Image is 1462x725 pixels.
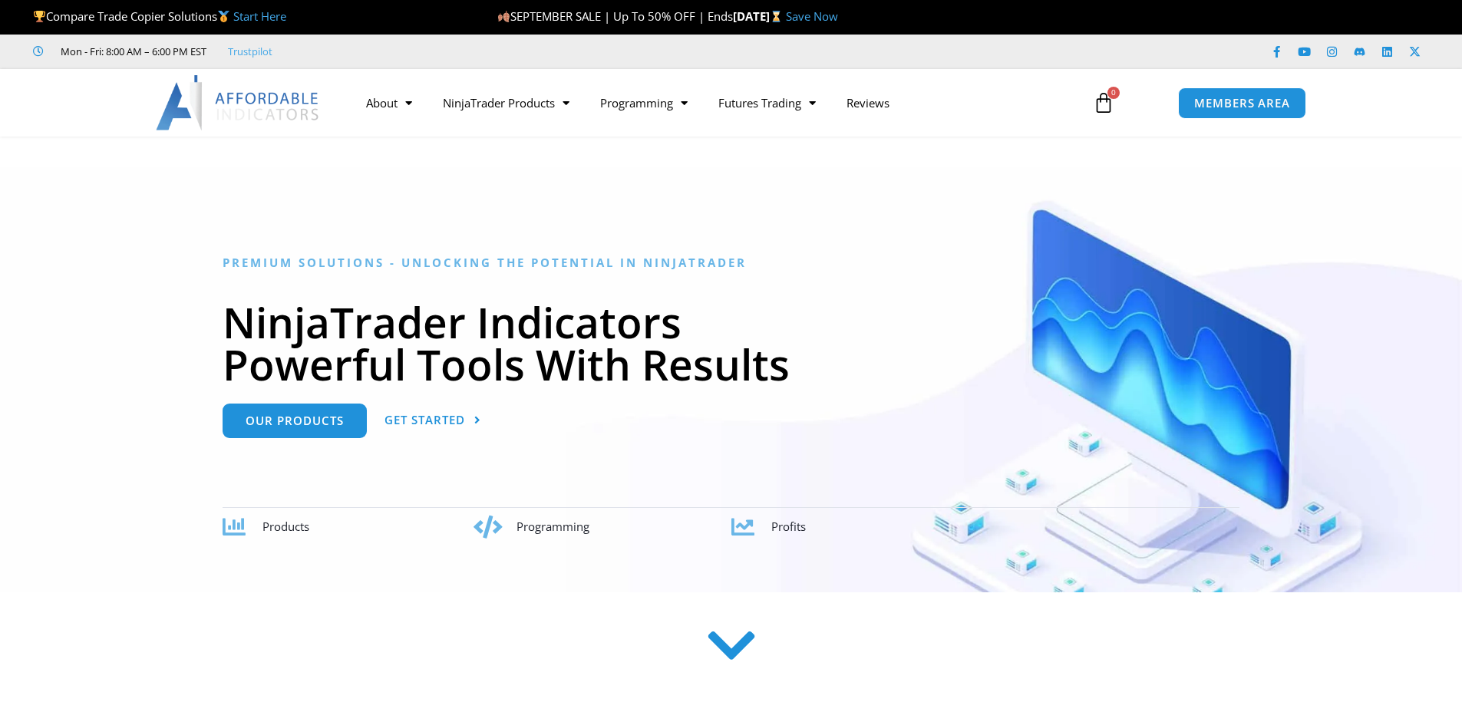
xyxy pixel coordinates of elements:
a: Programming [585,85,703,120]
h1: NinjaTrader Indicators Powerful Tools With Results [223,301,1239,385]
a: Reviews [831,85,905,120]
a: 0 [1070,81,1137,125]
a: Our Products [223,404,367,438]
img: 🍂 [498,11,510,22]
span: Mon - Fri: 8:00 AM – 6:00 PM EST [57,42,206,61]
a: MEMBERS AREA [1178,87,1306,119]
span: Programming [516,519,589,534]
span: Get Started [384,414,465,426]
a: Start Here [233,8,286,24]
a: Get Started [384,404,481,438]
a: NinjaTrader Products [427,85,585,120]
span: Profits [771,519,806,534]
span: Products [262,519,309,534]
img: 🏆 [34,11,45,22]
a: Futures Trading [703,85,831,120]
img: 🥇 [218,11,229,22]
img: ⌛ [771,11,782,22]
span: Compare Trade Copier Solutions [33,8,286,24]
h6: Premium Solutions - Unlocking the Potential in NinjaTrader [223,255,1239,270]
span: Our Products [246,415,344,427]
a: About [351,85,427,120]
a: Save Now [786,8,838,24]
img: LogoAI | Affordable Indicators – NinjaTrader [156,75,321,130]
span: SEPTEMBER SALE | Up To 50% OFF | Ends [497,8,733,24]
strong: [DATE] [733,8,786,24]
span: MEMBERS AREA [1194,97,1290,109]
nav: Menu [351,85,1075,120]
a: Trustpilot [228,42,272,61]
span: 0 [1107,87,1120,99]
